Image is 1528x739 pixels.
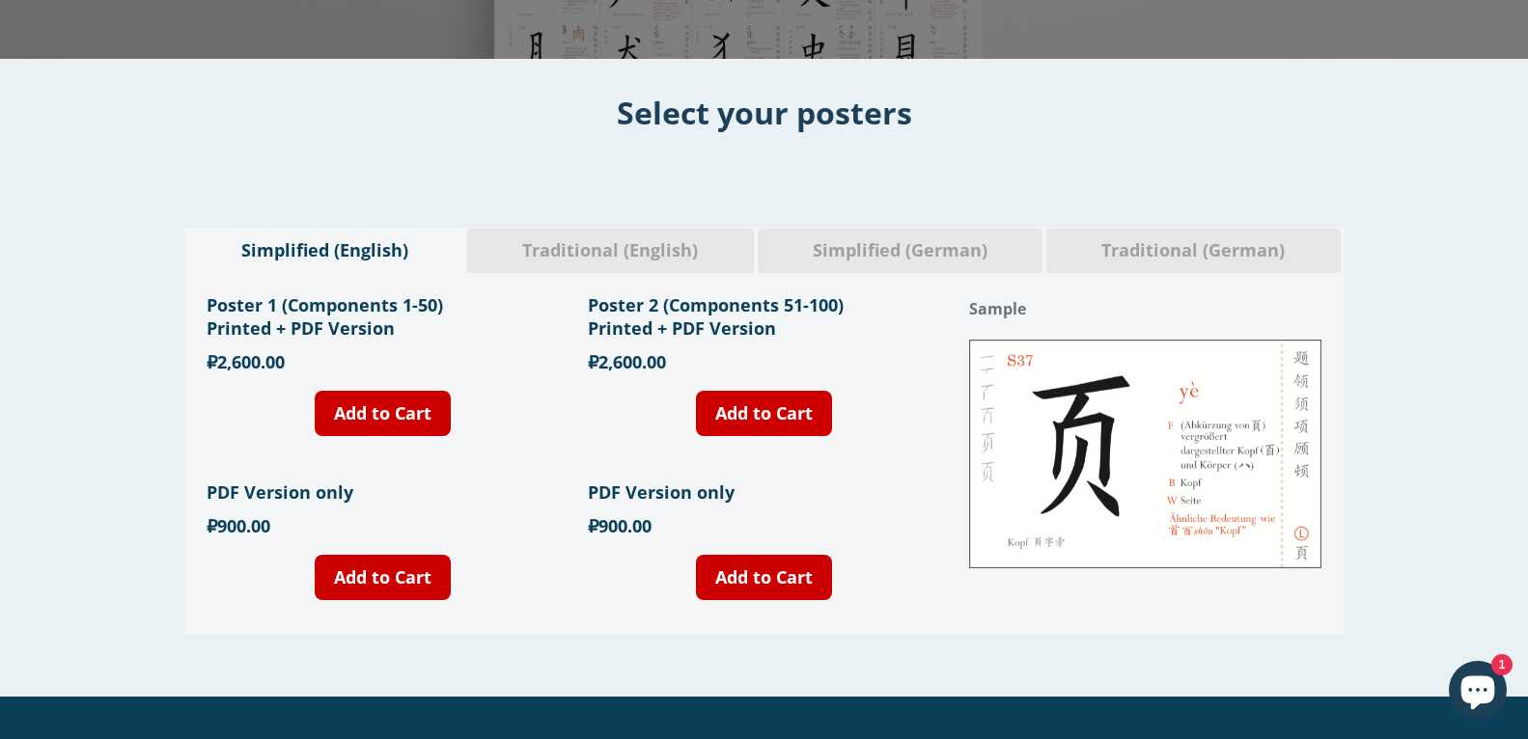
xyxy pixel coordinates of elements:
a: Add to Cart [696,555,832,600]
a: Add to Cart [315,555,451,600]
span: Traditional (English) [482,238,739,263]
h1: Poster 1 (Components 1-50) Printed + PDF Version [207,293,559,340]
h1: PDF Version only [588,480,940,504]
a: Add to Cart [315,391,451,436]
span: ₽900.00 [207,514,270,537]
h1: PDF Version only [207,480,559,504]
inbox-online-store-chat: Shopify online store chat [1443,661,1513,724]
span: ₽2,600.00 [588,350,666,373]
span: Simplified (English) [201,238,450,263]
span: ₽900.00 [588,514,652,537]
span: Traditional (German) [1061,238,1326,263]
span: ₽2,600.00 [207,350,285,373]
a: Add to Cart [696,391,832,436]
h1: Sample [969,293,1321,324]
h1: Poster 2 (Components 51-100) Printed + PDF Version [588,293,940,340]
span: Simplified (German) [772,238,1029,263]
